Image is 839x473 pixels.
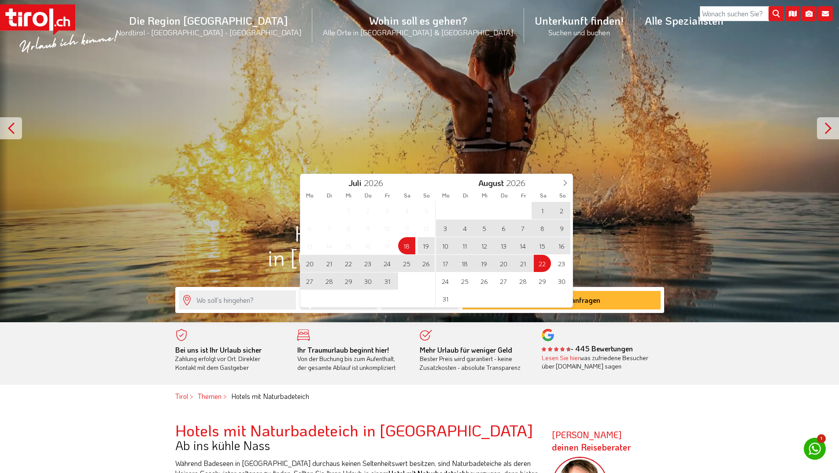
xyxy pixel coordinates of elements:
span: So [553,193,572,198]
span: Juli 31, 2026 [379,272,396,290]
span: Juli 15, 2026 [340,237,357,254]
i: Karte öffnen [785,6,800,21]
span: August 24, 2026 [437,272,454,290]
div: Von der Buchung bis zum Aufenthalt, der gesamte Ablauf ist unkompliziert [297,346,407,372]
span: Juli 27, 2026 [301,272,318,290]
span: August 16, 2026 [553,237,570,254]
span: August 31, 2026 [437,290,454,307]
span: August 1, 2026 [534,202,551,219]
span: August 8, 2026 [534,220,551,237]
a: 1 [804,438,826,460]
span: August 25, 2026 [456,272,473,290]
h2: Hotels mit Naturbadeteich in [GEOGRAPHIC_DATA] [175,421,539,439]
span: Juli 5, 2026 [418,202,435,219]
span: 1 [817,434,826,443]
span: August 20, 2026 [495,255,512,272]
span: Juli 9, 2026 [359,220,377,237]
a: Die Region [GEOGRAPHIC_DATA]Nordtirol - [GEOGRAPHIC_DATA] - [GEOGRAPHIC_DATA] [105,4,312,47]
span: August 10, 2026 [437,237,454,254]
span: Juli 21, 2026 [321,255,338,272]
input: Wonach suchen Sie? [700,6,784,21]
small: Suchen und buchen [535,27,624,37]
input: Year [361,177,390,188]
span: Juli 8, 2026 [340,220,357,237]
span: Mi [475,193,495,198]
span: Juli 16, 2026 [359,237,377,254]
span: Fr [514,193,533,198]
span: Juli 17, 2026 [379,237,396,254]
i: Fotogalerie [802,6,817,21]
span: Juli 22, 2026 [340,255,357,272]
span: Juli [348,179,361,187]
span: Juli 11, 2026 [398,220,415,237]
span: August 6, 2026 [495,220,512,237]
span: So [417,193,436,198]
span: Di [320,193,339,198]
span: August 23, 2026 [553,255,570,272]
em: Hotels mit Naturbadeteich [231,391,309,401]
span: Fr [378,193,397,198]
a: Themen [198,391,222,401]
span: Juli 26, 2026 [418,255,435,272]
span: August 22, 2026 [534,255,551,272]
span: Sa [397,193,417,198]
span: Juli 7, 2026 [321,220,338,237]
a: Lesen Sie hier [542,354,580,362]
a: Alle Spezialisten [634,4,734,37]
span: August 27, 2026 [495,272,512,290]
div: Bester Preis wird garantiert - keine Zusatzkosten - absolute Transparenz [420,346,529,372]
span: August 30, 2026 [553,272,570,290]
span: August 5, 2026 [476,220,493,237]
span: August 2, 2026 [553,202,570,219]
b: - 445 Bewertungen [542,344,633,353]
span: deinen Reiseberater [552,441,631,453]
small: Alle Orte in [GEOGRAPHIC_DATA] & [GEOGRAPHIC_DATA] [323,27,514,37]
span: August 12, 2026 [476,237,493,254]
span: Juli 12, 2026 [418,220,435,237]
span: Juli 10, 2026 [379,220,396,237]
span: Mo [300,193,320,198]
span: August [478,179,504,187]
span: Juli 29, 2026 [340,272,357,290]
span: August 4, 2026 [456,220,473,237]
b: Bei uns ist Ihr Urlaub sicher [175,345,262,354]
span: August 29, 2026 [534,272,551,290]
b: Ihr Traumurlaub beginnt hier! [297,345,389,354]
span: August 13, 2026 [495,237,512,254]
strong: [PERSON_NAME] [552,429,631,453]
span: August 17, 2026 [437,255,454,272]
span: August 19, 2026 [476,255,493,272]
span: August 21, 2026 [514,255,532,272]
span: Juli 3, 2026 [379,202,396,219]
span: Mo [436,193,456,198]
h1: Hotels mit Naturbadeteich in [GEOGRAPHIC_DATA] & Tirol [175,221,664,269]
a: Unterkunft finden!Suchen und buchen [524,4,634,47]
span: Juli 13, 2026 [301,237,318,254]
span: August 26, 2026 [476,272,493,290]
h3: Ab ins kühle Nass [175,439,539,452]
span: Sa [533,193,553,198]
span: Juli 14, 2026 [321,237,338,254]
div: Zahlung erfolgt vor Ort. Direkter Kontakt mit dem Gastgeber [175,346,285,372]
small: Nordtirol - [GEOGRAPHIC_DATA] - [GEOGRAPHIC_DATA] [116,27,302,37]
input: Wo soll's hingehen? [179,291,296,309]
span: August 18, 2026 [456,255,473,272]
span: Juli 28, 2026 [321,272,338,290]
span: Juli 20, 2026 [301,255,318,272]
a: Tirol [175,391,188,401]
span: Juli 19, 2026 [418,237,435,254]
span: August 3, 2026 [437,220,454,237]
span: Juli 24, 2026 [379,255,396,272]
span: Juli 6, 2026 [301,220,318,237]
span: August 14, 2026 [514,237,532,254]
span: Di [456,193,475,198]
span: August 7, 2026 [514,220,532,237]
span: Do [359,193,378,198]
span: Juli 1, 2026 [340,202,357,219]
i: Kontakt [818,6,833,21]
span: Juli 4, 2026 [398,202,415,219]
span: Juli 2, 2026 [359,202,377,219]
span: August 9, 2026 [553,220,570,237]
span: August 15, 2026 [534,237,551,254]
span: August 11, 2026 [456,237,473,254]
